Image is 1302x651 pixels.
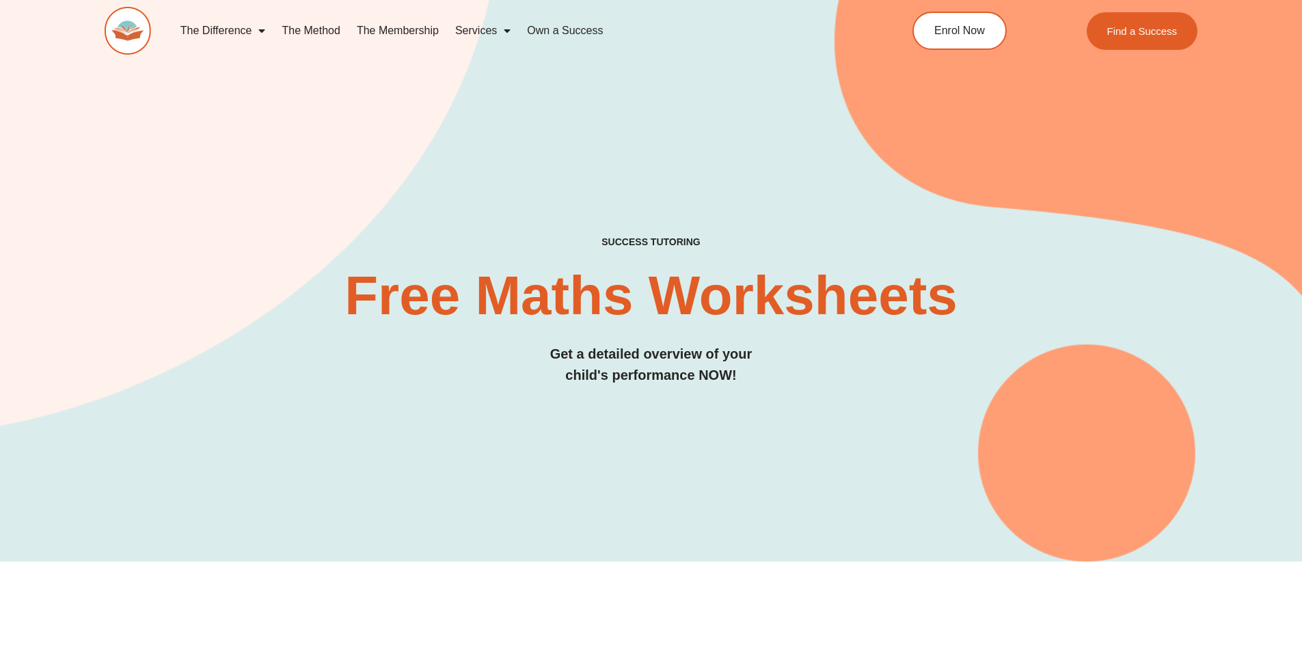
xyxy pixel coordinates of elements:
h3: Get a detailed overview of your child's performance NOW! [105,344,1198,386]
a: Own a Success [519,15,611,46]
span: Find a Success [1107,26,1178,36]
a: The Difference [172,15,274,46]
a: The Method [273,15,348,46]
a: The Membership [349,15,447,46]
h4: SUCCESS TUTORING​ [105,236,1198,248]
a: Services [447,15,519,46]
a: Find a Success [1087,12,1198,50]
a: Enrol Now [912,12,1007,50]
h2: Free Maths Worksheets​ [105,268,1198,323]
span: Enrol Now [934,25,985,36]
nav: Menu [172,15,850,46]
